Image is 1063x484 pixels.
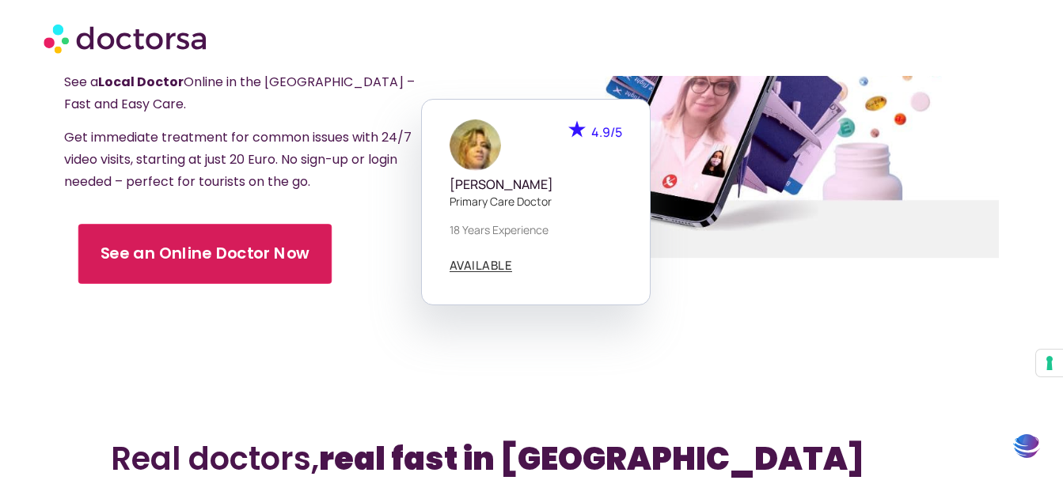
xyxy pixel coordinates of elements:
[64,128,412,191] span: Get immediate treatment for common issues with 24/7 video visits, starting at just 20 Euro. No si...
[450,177,622,192] h5: [PERSON_NAME]
[111,440,952,478] h2: Real doctors,
[1013,431,1040,460] img: svg+xml;base64,PHN2ZyB3aWR0aD0iMzQiIGhlaWdodD0iMzQiIHZpZXdCb3g9IjAgMCAzNCAzNCIgZmlsbD0ibm9uZSIgeG...
[319,437,864,481] b: real fast in [GEOGRAPHIC_DATA]
[89,394,975,416] iframe: Customer reviews powered by Trustpilot
[450,193,622,210] p: Primary care doctor
[450,259,513,272] a: AVAILABLE
[450,221,622,238] p: 18 years experience
[1036,350,1063,376] button: Your consent preferences for tracking technologies
[450,259,513,271] span: AVAILABLE
[78,224,331,284] a: See an Online Doctor Now
[98,73,184,91] strong: Local Doctor
[591,123,622,141] span: 4.9/5
[100,242,309,265] span: See an Online Doctor Now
